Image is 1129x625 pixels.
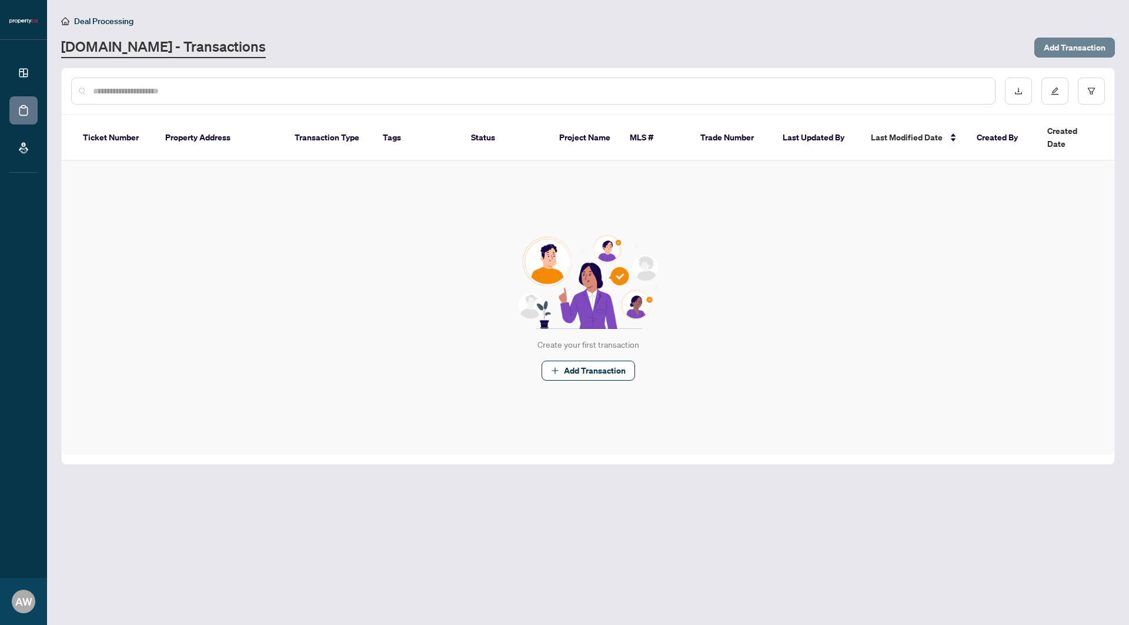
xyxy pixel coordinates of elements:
th: Created By [967,115,1038,161]
span: plus [551,367,559,375]
th: Tags [373,115,462,161]
button: filter [1078,78,1105,105]
th: MLS # [620,115,691,161]
button: Add Transaction [1034,38,1115,58]
span: Last Modified Date [871,131,943,144]
th: Last Modified Date [861,115,967,161]
span: home [61,17,69,25]
span: edit [1051,87,1059,95]
th: Project Name [550,115,620,161]
th: Transaction Type [285,115,373,161]
span: download [1014,87,1023,95]
th: Property Address [156,115,285,161]
th: Created Date [1038,115,1120,161]
button: edit [1041,78,1068,105]
span: Deal Processing [74,16,133,26]
th: Status [462,115,550,161]
span: Add Transaction [1044,38,1105,57]
span: Add Transaction [564,361,626,380]
img: Null State Icon [512,235,664,329]
th: Ticket Number [74,115,156,161]
button: download [1005,78,1032,105]
th: Last Updated By [773,115,861,161]
span: AW [15,593,32,610]
span: Created Date [1047,125,1097,150]
th: Trade Number [691,115,773,161]
button: Add Transaction [542,361,635,381]
span: filter [1087,87,1095,95]
a: [DOMAIN_NAME] - Transactions [61,37,266,58]
div: Create your first transaction [537,338,639,351]
img: logo [9,18,38,25]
